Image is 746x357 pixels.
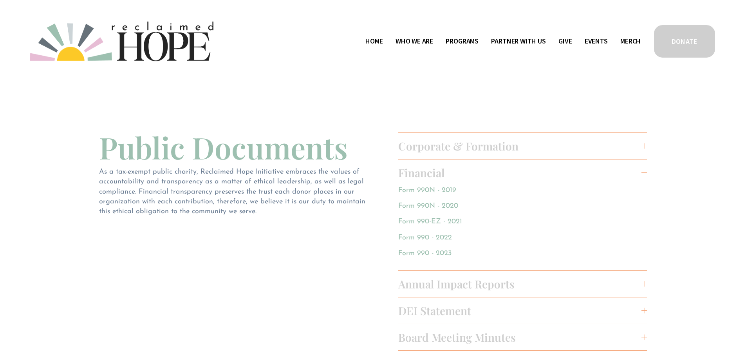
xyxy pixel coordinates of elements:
span: DEI Statement [398,303,642,318]
span: Board Meeting Minutes [398,330,642,344]
a: Home [365,35,383,48]
a: Events [585,35,608,48]
span: Public Documents [99,127,348,167]
img: Reclaimed Hope Initiative [30,22,213,61]
span: Who We Are [396,36,433,47]
a: folder dropdown [491,35,546,48]
a: Form 990N - 2019 [398,187,456,194]
a: Form 990 - 2022 [398,234,452,241]
button: DEI Statement [398,297,647,324]
button: Corporate & Formation [398,133,647,159]
span: As a tax-exempt public charity, Reclaimed Hope Initiative embraces the values of accountability a... [99,169,368,215]
a: Form 990 - 2023 [398,250,452,257]
a: Form 990-EZ - 2021 [398,218,462,225]
span: Corporate & Formation [398,139,642,153]
a: folder dropdown [396,35,433,48]
button: Board Meeting Minutes [398,324,647,350]
span: Programs [446,36,479,47]
button: Annual Impact Reports [398,271,647,297]
span: Annual Impact Reports [398,277,642,291]
a: Give [558,35,572,48]
button: Financial [398,159,647,186]
span: Financial [398,165,642,180]
a: folder dropdown [446,35,479,48]
div: Financial [398,186,647,270]
a: Merch [620,35,641,48]
span: Partner With Us [491,36,546,47]
a: Form 990N - 2020 [398,203,458,210]
a: DONATE [653,24,716,59]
